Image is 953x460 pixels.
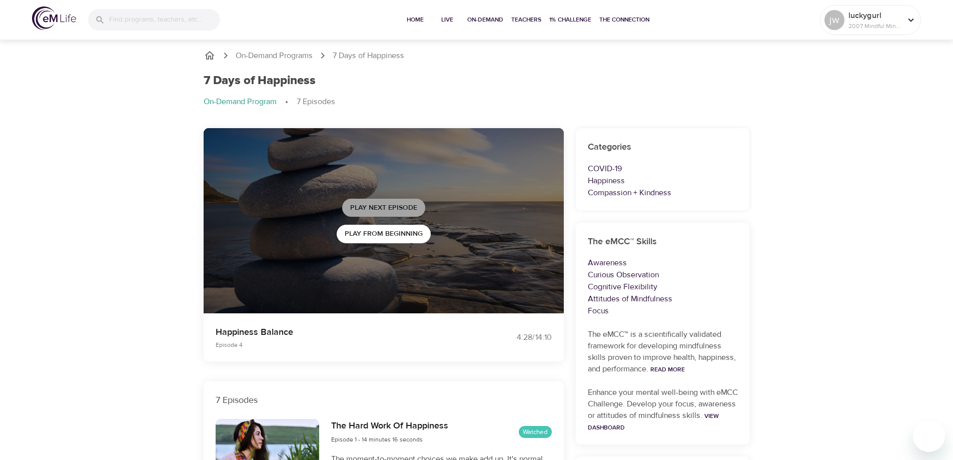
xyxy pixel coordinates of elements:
p: 2007 Mindful Minutes [848,22,901,31]
h6: The eMCC™ Skills [588,235,738,249]
span: Play Next Episode [350,202,417,214]
p: Cognitive Flexibility [588,281,738,293]
span: The Connection [599,15,649,25]
input: Find programs, teachers, etc... [109,9,220,31]
h1: 7 Days of Happiness [204,74,316,88]
p: Attitudes of Mindfulness [588,293,738,305]
span: Episode 1 - 14 minutes 16 seconds [331,435,423,443]
p: Episode 4 [216,340,465,349]
span: 1% Challenge [549,15,591,25]
nav: breadcrumb [204,50,750,62]
div: 4:28 / 14:10 [477,332,552,343]
p: COVID-19 [588,163,738,175]
p: Happiness Balance [216,325,465,339]
iframe: Button to launch messaging window [913,420,945,452]
p: The eMCC™ is a scientifically validated framework for developing mindfulness skills proven to imp... [588,329,738,375]
nav: breadcrumb [204,96,750,108]
p: Happiness [588,175,738,187]
span: Live [435,15,459,25]
button: Play from beginning [337,225,431,243]
p: 7 Days of Happiness [333,50,404,62]
a: View Dashboard [588,412,719,431]
a: Read More [650,365,685,373]
div: jw [824,10,844,30]
p: Enhance your mental well-being with eMCC Challenge. Develop your focus, awareness or attitudes of... [588,387,738,433]
p: On-Demand Program [204,96,277,108]
span: Watched [519,427,552,437]
p: 7 Episodes [216,393,552,407]
p: Focus [588,305,738,317]
p: Compassion + Kindness [588,187,738,199]
p: Curious Observation [588,269,738,281]
h6: The Hard Work Of Happiness [331,419,448,433]
span: Teachers [511,15,541,25]
span: On-Demand [467,15,503,25]
img: logo [32,7,76,30]
button: Play Next Episode [342,199,425,217]
p: 7 Episodes [297,96,335,108]
p: luckygurl [848,10,901,22]
a: On-Demand Programs [236,50,313,62]
p: Awareness [588,257,738,269]
h6: Categories [588,140,738,155]
span: Play from beginning [345,228,423,240]
span: Home [403,15,427,25]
